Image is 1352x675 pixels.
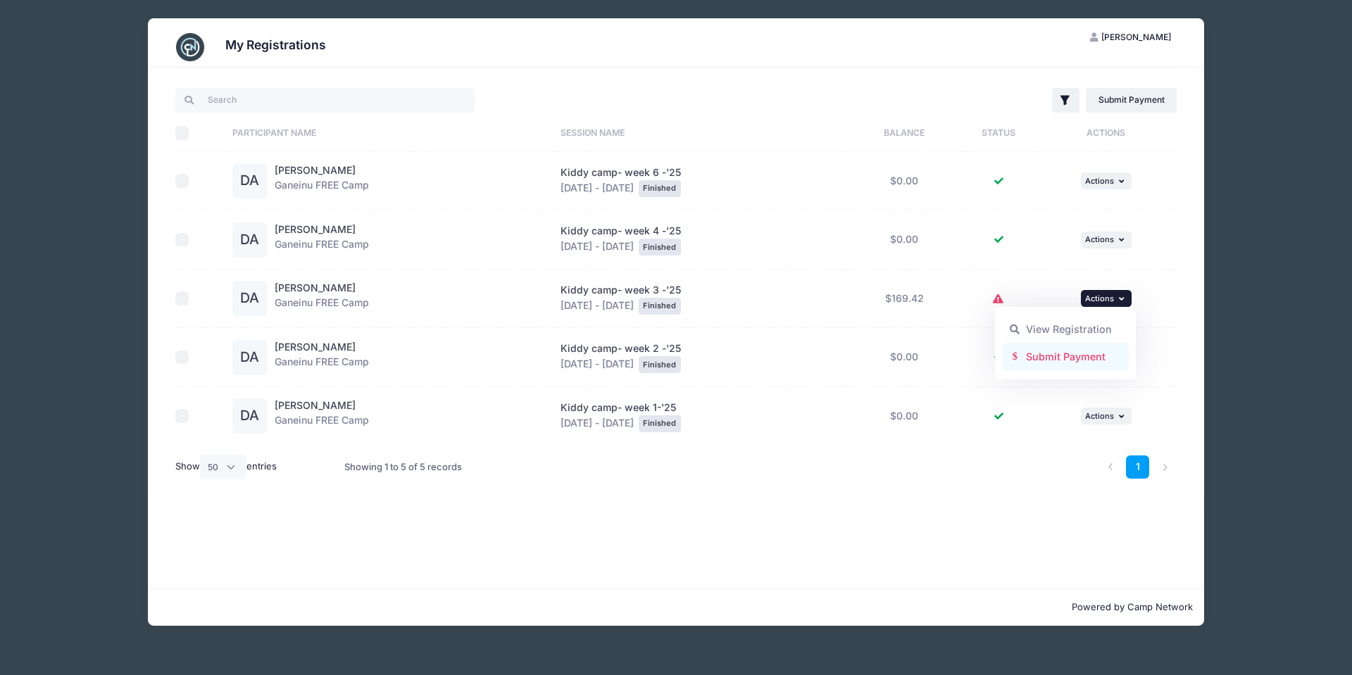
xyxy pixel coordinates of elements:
[639,239,681,256] div: Finished
[275,164,356,176] a: [PERSON_NAME]
[561,400,840,432] div: [DATE] - [DATE]
[561,342,681,354] span: Kiddy camp- week 2 -'25
[847,152,962,211] td: $0.00
[1078,25,1184,49] button: [PERSON_NAME]
[232,163,268,198] div: DA
[225,37,326,52] h3: My Registrations
[232,352,268,364] a: DA
[232,340,268,375] div: DA
[232,234,268,246] a: DA
[639,415,681,432] div: Finished
[232,293,268,305] a: DA
[344,451,462,484] div: Showing 1 to 5 of 5 records
[1081,408,1132,424] button: Actions
[847,270,962,329] td: $169.42
[561,283,840,315] div: [DATE] - [DATE]
[200,455,246,479] select: Showentries
[847,115,962,152] th: Balance: activate to sort column ascending
[175,455,277,479] label: Show entries
[225,115,553,152] th: Participant Name: activate to sort column ascending
[275,282,356,294] a: [PERSON_NAME]
[847,387,962,446] td: $0.00
[232,398,268,434] div: DA
[561,284,681,296] span: Kiddy camp- week 3 -'25
[232,281,268,316] div: DA
[232,222,268,258] div: DA
[847,210,962,270] td: $0.00
[175,115,225,152] th: Select All
[1085,234,1114,244] span: Actions
[639,180,681,197] div: Finished
[275,281,369,316] div: Ganeinu FREE Camp
[639,356,681,373] div: Finished
[275,163,369,198] div: Ganeinu FREE Camp
[561,225,681,236] span: Kiddy camp- week 4 -'25
[639,298,681,315] div: Finished
[159,600,1193,614] p: Powered by Camp Network
[275,340,369,375] div: Ganeinu FREE Camp
[232,410,268,422] a: DA
[962,115,1036,152] th: Status: activate to sort column ascending
[1081,172,1132,189] button: Actions
[275,223,356,235] a: [PERSON_NAME]
[561,401,676,413] span: Kiddy camp- week 1-'25
[1085,176,1114,186] span: Actions
[1101,32,1171,42] span: [PERSON_NAME]
[1081,290,1132,307] button: Actions
[1126,455,1149,479] a: 1
[561,224,840,256] div: [DATE] - [DATE]
[1085,411,1114,421] span: Actions
[1081,232,1132,248] button: Actions
[1086,88,1177,112] a: Submit Payment
[275,341,356,353] a: [PERSON_NAME]
[232,175,268,187] a: DA
[275,222,369,258] div: Ganeinu FREE Camp
[275,398,369,434] div: Ganeinu FREE Camp
[1002,343,1129,370] a: Submit Payment
[561,166,681,178] span: Kiddy camp- week 6 -'25
[1036,115,1177,152] th: Actions: activate to sort column ascending
[553,115,847,152] th: Session Name: activate to sort column ascending
[561,341,840,373] div: [DATE] - [DATE]
[176,33,204,61] img: CampNetwork
[847,328,962,387] td: $0.00
[175,88,475,112] input: Search
[1085,294,1114,303] span: Actions
[1002,316,1129,343] a: View Registration
[561,165,840,197] div: [DATE] - [DATE]
[275,399,356,411] a: [PERSON_NAME]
